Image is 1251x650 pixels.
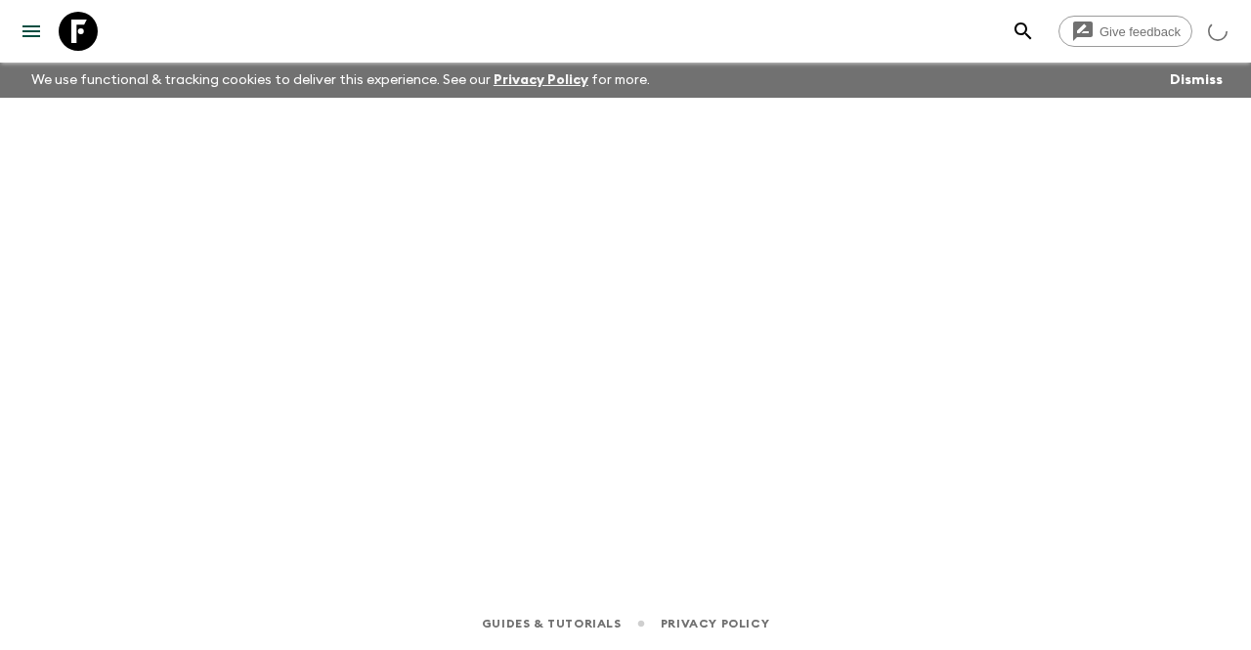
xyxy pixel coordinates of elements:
a: Give feedback [1058,16,1192,47]
span: Give feedback [1089,24,1191,39]
button: search adventures [1004,12,1043,51]
a: Privacy Policy [661,613,769,634]
button: menu [12,12,51,51]
button: Dismiss [1165,66,1228,94]
a: Guides & Tutorials [482,613,622,634]
p: We use functional & tracking cookies to deliver this experience. See our for more. [23,63,658,98]
a: Privacy Policy [494,73,588,87]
